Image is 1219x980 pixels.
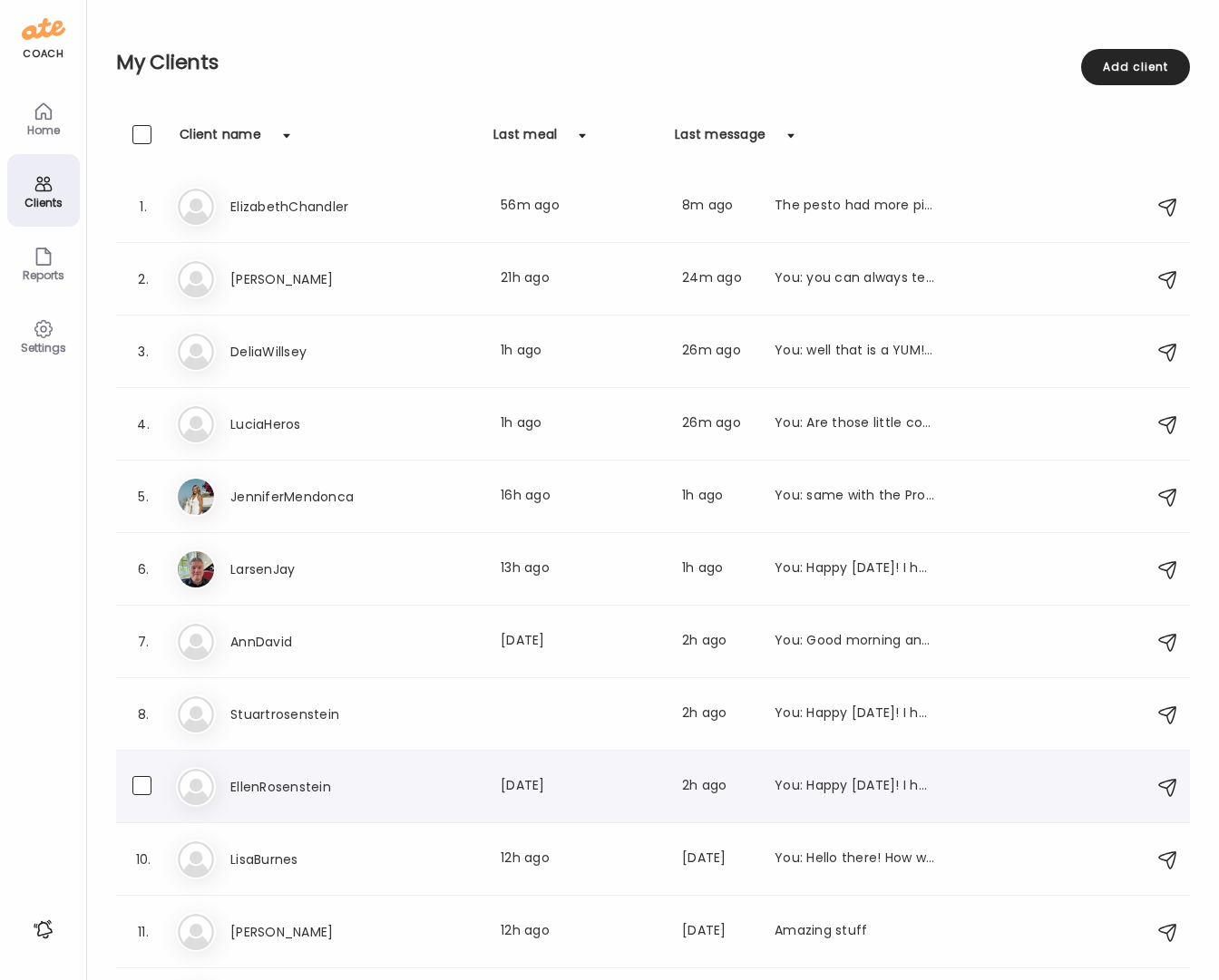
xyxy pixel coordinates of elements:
div: Home [11,124,76,136]
div: 1h ago [682,486,753,508]
div: 12h ago [501,849,660,870]
div: You: you can always text me - not just this weekend - I wanted to make sure that was clear :-) [775,268,934,290]
div: 56m ago [501,196,660,218]
h3: LuciaHeros [230,413,390,435]
div: You: same with the Probitoic ummune booster pack . here are the ingredients that I want you to tr... [775,486,934,508]
div: 1h ago [501,413,660,435]
div: The pesto had more pine nuts (1/4 cup) and 2 TBS sliced almonds along with some nutritional yeast... [775,196,934,218]
div: 2h ago [682,776,753,798]
div: You: Good morning and Happy [DATE]! I hope you had a great week and are feeling amazing! Do you h... [775,631,934,653]
h3: DeliaWillsey [230,341,390,363]
div: Amazing stuff [775,921,934,943]
div: Client name [180,125,261,154]
div: 21h ago [501,268,660,290]
div: 26m ago [682,413,753,435]
div: Add client [1081,49,1190,85]
h3: LisaBurnes [230,849,390,870]
div: 1h ago [682,558,753,580]
div: 3. [132,341,154,363]
div: 26m ago [682,341,753,363]
h3: ElizabethChandler [230,196,390,218]
div: [DATE] [682,849,753,870]
div: 4. [132,413,154,435]
div: 7. [132,631,154,653]
h3: JenniferMendonca [230,486,390,508]
div: Last meal [493,125,557,154]
div: Settings [11,342,76,354]
h2: My Clients [116,49,1190,76]
div: Last message [675,125,766,154]
div: Clients [11,197,76,209]
div: You: Happy [DATE]! I hope you had a great week and are feeling amazing! I see that your weigh-ins... [775,776,934,798]
h3: EllenRosenstein [230,776,390,798]
div: 10. [132,849,154,870]
div: 8. [132,703,154,725]
div: 24m ago [682,268,753,290]
h3: [PERSON_NAME] [230,268,390,290]
div: 11. [132,921,154,943]
div: 6. [132,558,154,580]
h3: LarsenJay [230,558,390,580]
div: 1h ago [501,341,660,363]
h3: Stuartrosenstein [230,703,390,725]
div: coach [23,46,63,62]
div: [DATE] [501,631,660,653]
h3: [PERSON_NAME] [230,921,390,943]
div: 2h ago [682,631,753,653]
h3: AnnDavid [230,631,390,653]
div: You: Happy [DATE]! I hope you had a great week and are feeling amazing! I still don't see a food ... [775,703,934,725]
div: 5. [132,486,154,508]
div: 1. [132,196,154,218]
div: [DATE] [501,776,660,798]
div: 12h ago [501,921,660,943]
div: You: Are those little coca nibs?? [775,413,934,435]
div: 2h ago [682,703,753,725]
div: 16h ago [501,486,660,508]
div: 2. [132,268,154,290]
div: [DATE] [682,921,753,943]
div: 8m ago [682,196,753,218]
img: ate [22,15,65,44]
div: Reports [11,269,76,281]
div: You: well that is a YUM! if i ever saw one! Makes me hungry:-) [775,341,934,363]
div: You: Happy [DATE]! I hope you continue to feel amazing! You are really putting in the work! So ha... [775,558,934,580]
div: 13h ago [501,558,660,580]
div: You: Hello there! How was the Vineyard? It is so beautiful there, and those are the places that a... [775,849,934,870]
